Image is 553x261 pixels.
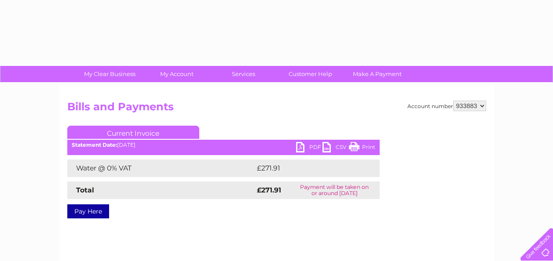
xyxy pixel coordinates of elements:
a: Current Invoice [67,126,199,139]
strong: Total [76,186,94,194]
td: Payment will be taken on or around [DATE] [289,181,379,199]
a: Pay Here [67,204,109,218]
a: My Clear Business [73,66,146,82]
a: CSV [322,142,349,155]
b: Statement Date: [72,141,117,148]
a: Make A Payment [341,66,414,82]
strong: £271.91 [257,186,281,194]
td: Water @ 0% VAT [67,159,255,177]
a: Customer Help [274,66,347,82]
a: My Account [140,66,213,82]
a: PDF [296,142,322,155]
a: Services [207,66,280,82]
td: £271.91 [255,159,363,177]
div: [DATE] [67,142,380,148]
a: Print [349,142,375,155]
div: Account number [407,101,486,111]
h2: Bills and Payments [67,101,486,117]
